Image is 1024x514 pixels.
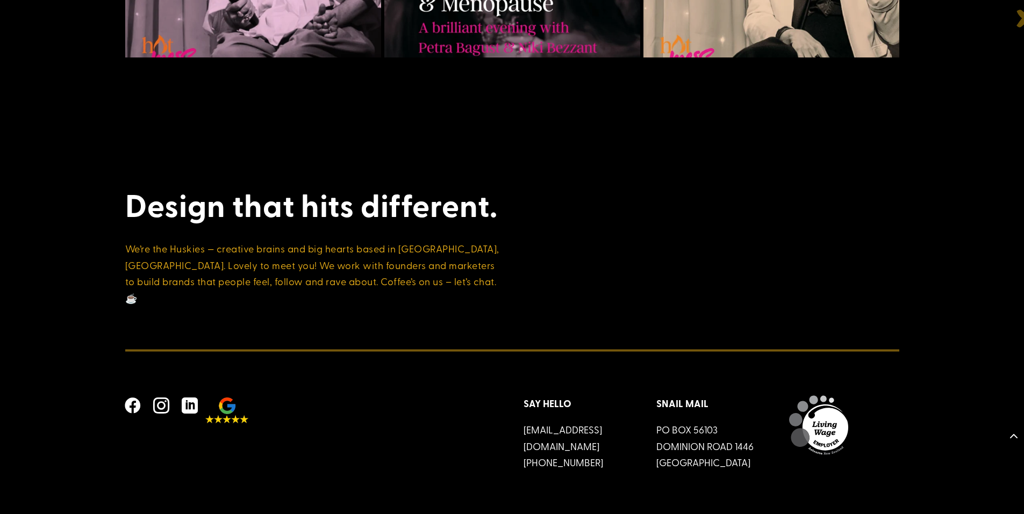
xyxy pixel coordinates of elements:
[656,396,708,410] strong: Snail Mail
[205,397,251,423] a: 5 stars on google
[524,455,603,469] a: [PHONE_NUMBER]
[120,393,148,418] a: 
[205,397,248,423] img: 5 stars on google
[148,393,174,418] span: 
[656,422,766,471] p: PO Box 56103 Dominion Road 1446 [GEOGRAPHIC_DATA]
[177,393,203,418] span: 
[148,393,177,418] a: 
[125,241,500,306] p: We’re the Huskies — creative brains and big hearts based in [GEOGRAPHIC_DATA], [GEOGRAPHIC_DATA]....
[125,186,500,229] h2: Design that hits different.
[524,396,571,410] strong: Say Hello
[524,423,602,453] a: [EMAIL_ADDRESS][DOMAIN_NAME]
[125,291,138,305] span: ☕️
[177,393,205,418] a: 
[789,395,848,454] img: Husk is a Living Wage Employer
[120,393,146,418] span: 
